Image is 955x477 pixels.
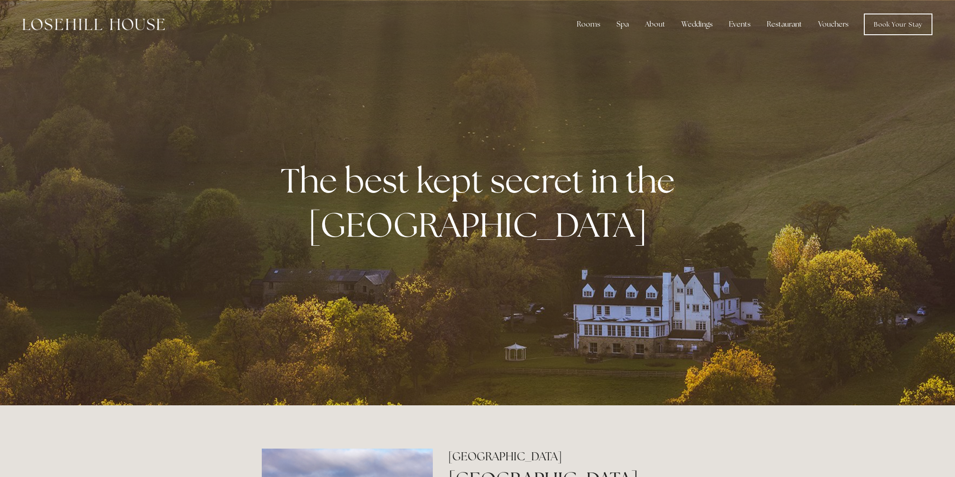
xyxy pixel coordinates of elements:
[609,15,636,33] div: Spa
[281,158,682,247] strong: The best kept secret in the [GEOGRAPHIC_DATA]
[638,15,672,33] div: About
[760,15,809,33] div: Restaurant
[864,14,932,35] a: Book Your Stay
[448,449,693,464] h2: [GEOGRAPHIC_DATA]
[811,15,856,33] a: Vouchers
[23,18,165,30] img: Losehill House
[722,15,758,33] div: Events
[570,15,607,33] div: Rooms
[674,15,720,33] div: Weddings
